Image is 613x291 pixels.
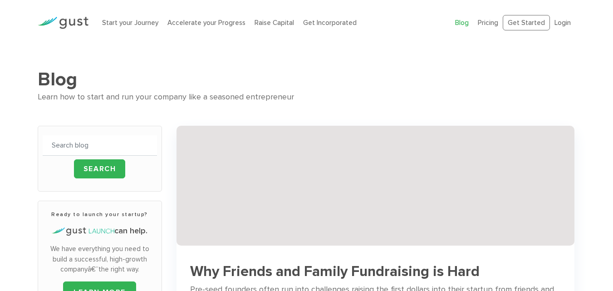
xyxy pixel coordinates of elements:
div: Learn how to start and run your company like a seasoned entrepreneur [38,91,576,104]
p: We have everything you need to build a successful, high-growth companyâ€”the right way. [43,244,157,275]
h3: Ready to launch your startup? [43,210,157,218]
input: Search [74,159,126,178]
a: Get Incorporated [303,19,357,27]
img: Gust Logo [38,17,88,29]
a: Accelerate your Progress [167,19,245,27]
a: Login [554,19,571,27]
a: Blog [455,19,469,27]
a: Start your Journey [102,19,158,27]
input: Search blog [43,135,157,156]
h4: can help. [43,225,157,237]
a: Pricing [478,19,498,27]
h3: Why Friends and Family Fundraising is Hard [190,264,561,280]
a: Raise Capital [255,19,294,27]
h1: Blog [38,68,576,91]
a: Get Started [503,15,550,31]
